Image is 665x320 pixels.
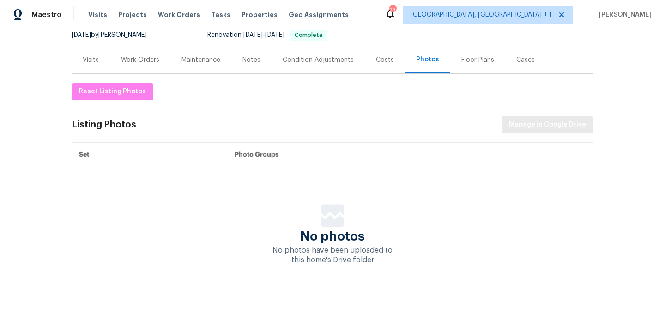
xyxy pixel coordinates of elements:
[181,55,220,65] div: Maintenance
[411,10,552,19] span: [GEOGRAPHIC_DATA], [GEOGRAPHIC_DATA] + 1
[72,32,91,38] span: [DATE]
[72,30,158,41] div: by [PERSON_NAME]
[72,83,153,100] button: Reset Listing Photos
[272,247,393,264] span: No photos have been uploaded to this home's Drive folder
[376,55,394,65] div: Costs
[389,6,396,15] div: 23
[242,55,260,65] div: Notes
[72,120,136,129] div: Listing Photos
[516,55,535,65] div: Cases
[243,32,263,38] span: [DATE]
[242,10,278,19] span: Properties
[416,55,439,64] div: Photos
[461,55,494,65] div: Floor Plans
[79,86,146,97] span: Reset Listing Photos
[83,55,99,65] div: Visits
[291,32,326,38] span: Complete
[72,143,227,167] th: Set
[283,55,354,65] div: Condition Adjustments
[300,232,365,241] span: No photos
[289,10,349,19] span: Geo Assignments
[211,12,230,18] span: Tasks
[31,10,62,19] span: Maestro
[509,119,586,131] span: Manage in Google Drive
[595,10,651,19] span: [PERSON_NAME]
[265,32,284,38] span: [DATE]
[158,10,200,19] span: Work Orders
[88,10,107,19] span: Visits
[121,55,159,65] div: Work Orders
[502,116,593,133] button: Manage in Google Drive
[118,10,147,19] span: Projects
[207,32,327,38] span: Renovation
[243,32,284,38] span: -
[227,143,593,167] th: Photo Groups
